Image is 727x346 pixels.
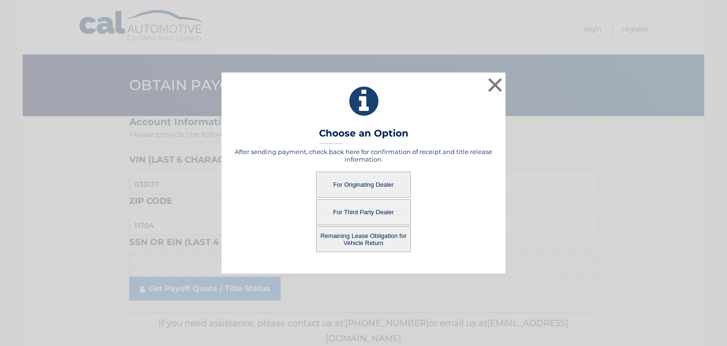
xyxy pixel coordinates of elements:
[486,75,505,94] button: ×
[233,148,494,163] h5: After sending payment, check back here for confirmation of receipt and title release information.
[316,226,411,252] button: Remaining Lease Obligation for Vehicle Return
[316,199,411,225] button: For Third Party Dealer
[319,127,408,144] h3: Choose an Option
[316,172,411,198] button: For Originating Dealer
